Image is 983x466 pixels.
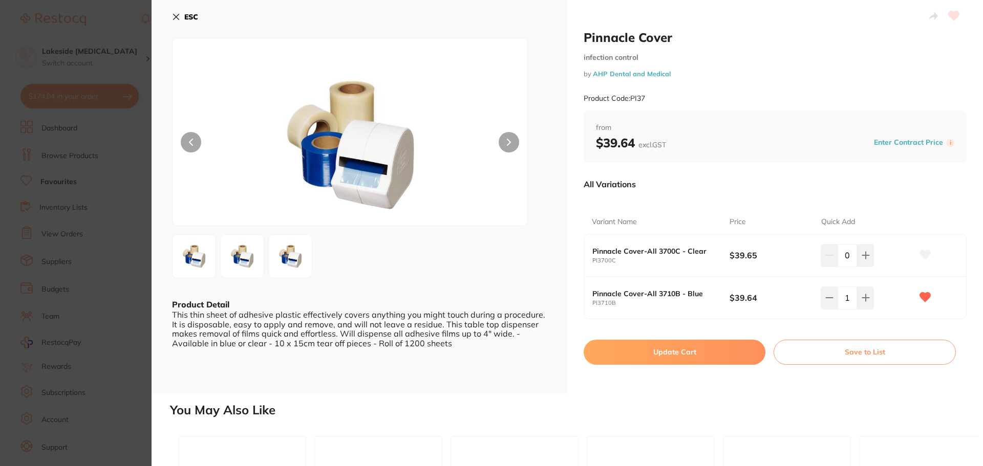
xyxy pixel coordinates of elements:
h2: Pinnacle Cover [584,30,967,45]
label: i [946,139,954,147]
button: Enter Contract Price [871,138,946,147]
b: $39.65 [730,250,812,261]
div: This thin sheet of adhesive plastic effectively covers anything you might touch during a procedur... [172,310,547,348]
p: All Variations [584,179,636,189]
h2: You May Also Like [170,403,979,417]
img: Mg [224,238,261,275]
p: Variant Name [592,217,637,227]
b: Pinnacle Cover-All 3700C - Clear [592,247,716,255]
img: MQ [244,64,457,226]
p: Price [730,217,746,227]
small: infection control [584,53,967,62]
small: PI3710B [592,300,730,306]
small: by [584,70,967,78]
button: Save to List [774,340,956,364]
small: PI3700C [592,257,730,264]
b: Product Detail [172,299,229,309]
span: excl. GST [638,140,666,149]
span: from [596,123,954,133]
img: MQ [176,238,212,275]
b: $39.64 [596,135,666,150]
button: Update Cart [584,340,765,364]
p: Quick Add [821,217,855,227]
img: Mw [272,238,309,275]
button: ESC [172,8,198,26]
b: Pinnacle Cover-All 3710B - Blue [592,290,716,298]
b: $39.64 [730,292,812,303]
a: AHP Dental and Medical [593,70,671,78]
b: ESC [184,12,198,21]
small: Product Code: PI37 [584,94,645,103]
